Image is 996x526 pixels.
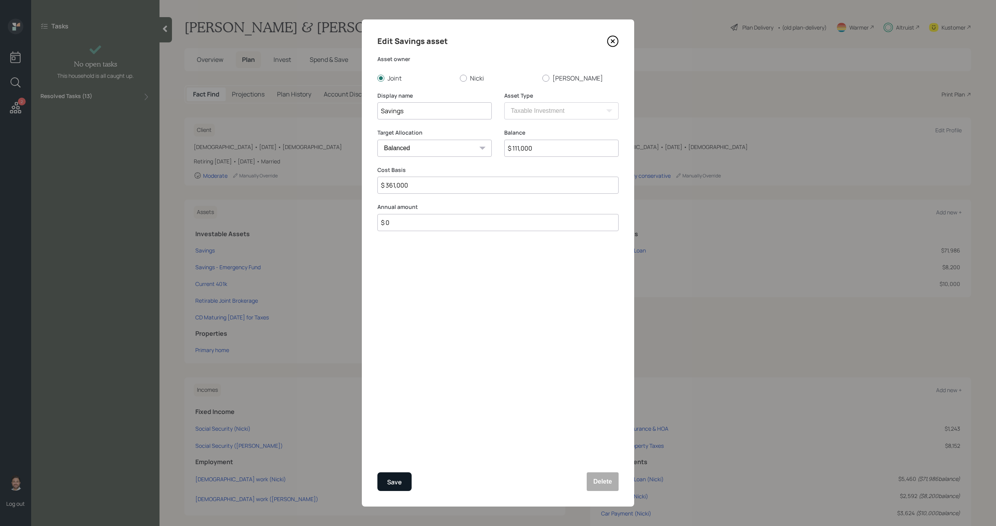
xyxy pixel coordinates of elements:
[377,166,619,174] label: Cost Basis
[377,74,454,82] label: Joint
[587,472,619,491] button: Delete
[377,129,492,137] label: Target Allocation
[504,129,619,137] label: Balance
[377,472,412,491] button: Save
[377,92,492,100] label: Display name
[377,55,619,63] label: Asset owner
[504,92,619,100] label: Asset Type
[542,74,619,82] label: [PERSON_NAME]
[377,203,619,211] label: Annual amount
[377,35,448,47] h4: Edit Savings asset
[460,74,536,82] label: Nicki
[387,477,402,487] div: Save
